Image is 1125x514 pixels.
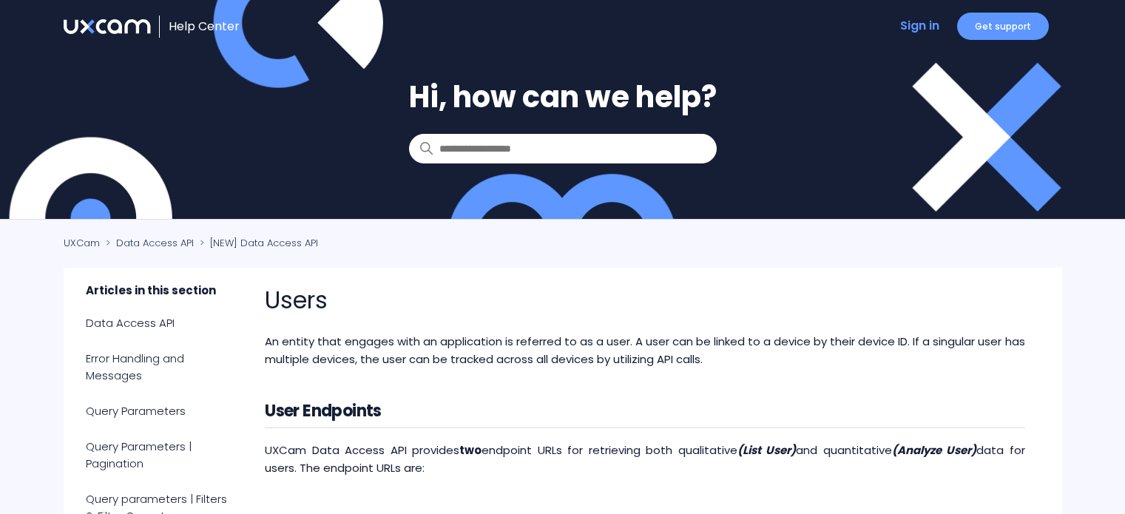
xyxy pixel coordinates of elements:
a: Data Access API [116,236,194,250]
h2: User Endpoints [265,398,1024,428]
a: Query Parameters | Pagination [78,430,243,479]
a: Error Handling and Messages [78,342,243,391]
em: (Analyze User) [892,442,977,458]
em: (List User) [737,442,797,458]
a: Sign in [900,17,939,34]
img: UXCam Help Center home page [64,19,151,34]
p: UXCam Data Access API provides endpoint URLs for retrieving both qualitative and quantitative dat... [265,442,1024,477]
strong: two [459,442,482,458]
a: [NEW] Data Access API [210,236,318,250]
a: Data Access API [78,307,243,339]
h1: Hi, how can we help? [409,75,717,119]
h1: Users [265,283,1024,318]
li: [NEW] Data Access API [197,236,318,250]
li: UXCam [64,236,103,250]
input: Search [409,134,717,163]
a: UXCam [64,236,100,250]
span: Articles in this section [78,283,243,307]
a: Help Center [169,18,240,35]
a: Get support [957,13,1049,40]
p: An entity that engages with an application is referred to as a user. A user can be linked to a de... [265,333,1024,368]
a: Query Parameters [78,395,243,427]
li: Data Access API [103,236,197,250]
